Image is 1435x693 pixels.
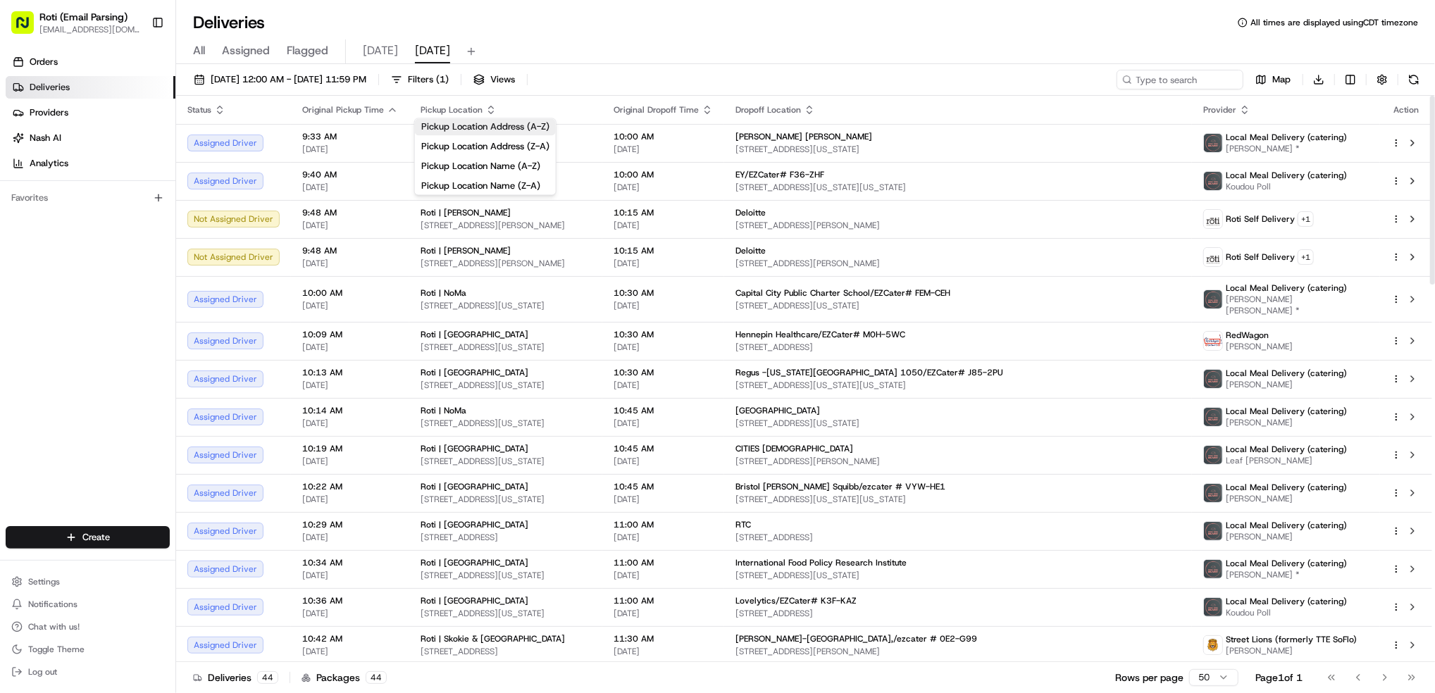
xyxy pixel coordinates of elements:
span: 10:00 AM [614,169,713,180]
span: [STREET_ADDRESS][US_STATE] [735,418,1181,429]
span: Orders [30,56,58,68]
span: Roti Self Delivery [1226,213,1295,225]
span: Roti Self Delivery [1226,251,1295,263]
button: Views [467,70,521,89]
span: [DATE] [614,494,713,505]
span: Street Lions (formerly TTE SoFlo) [1226,634,1357,645]
span: [DATE] [302,570,398,581]
button: Notifications [6,594,170,614]
button: Pickup Location Address (Z-A) [415,138,556,155]
span: [DATE] 12:00 AM - [DATE] 11:59 PM [211,73,366,86]
div: We're available if you need us! [63,149,194,160]
img: Masood Aslam [14,205,37,227]
input: Type to search [1117,70,1243,89]
span: [STREET_ADDRESS] [735,342,1181,353]
a: Nash AI [6,127,175,149]
span: [DATE] [125,218,154,230]
span: [STREET_ADDRESS][US_STATE][US_STATE] [735,494,1181,505]
span: 10:15 AM [614,207,713,218]
span: 11:30 AM [614,633,713,644]
span: Settings [28,576,60,587]
span: [STREET_ADDRESS][PERSON_NAME] [735,258,1181,269]
span: Notifications [28,599,77,610]
span: 11:00 AM [614,595,713,606]
img: lmd_logo.png [1204,134,1222,152]
span: [DATE] [302,532,398,543]
span: [DATE] [614,380,713,391]
span: [DATE] [302,418,398,429]
button: Chat with us! [6,617,170,637]
span: [PERSON_NAME] [1226,379,1347,390]
span: 10:22 AM [302,481,398,492]
span: 10:42 AM [302,633,398,644]
span: [PERSON_NAME]-[GEOGRAPHIC_DATA],/ezcater # 0E2-G99 [735,633,977,644]
span: [DATE] [614,418,713,429]
img: lmd_logo.png [1204,446,1222,464]
div: Past conversations [14,183,94,194]
span: Regus -[US_STATE][GEOGRAPHIC_DATA] 1050/EZCater# J85-2PU [735,367,1003,378]
span: [PERSON_NAME] [1226,645,1357,656]
a: Analytics [6,152,175,175]
span: 10:09 AM [302,329,398,340]
p: Welcome 👋 [14,56,256,79]
span: Providers [30,106,68,119]
span: Chat with us! [28,621,80,632]
span: [PERSON_NAME] [44,218,114,230]
img: 9188753566659_6852d8bf1fb38e338040_72.png [30,135,55,160]
span: ( 1 ) [436,73,449,86]
span: [STREET_ADDRESS][PERSON_NAME] [421,258,591,269]
span: Original Dropoff Time [614,104,699,115]
span: [DATE] [302,456,398,467]
a: Deliveries [6,76,175,99]
button: [EMAIL_ADDRESS][DOMAIN_NAME] [39,24,140,35]
div: Start new chat [63,135,231,149]
span: Dropoff Location [735,104,801,115]
span: [PERSON_NAME] [1226,493,1347,504]
div: Favorites [6,187,170,209]
button: Create [6,526,170,549]
span: Roti (Email Parsing) [39,10,128,24]
img: Nash [14,14,42,42]
span: [STREET_ADDRESS] [421,532,591,543]
span: [DATE] [614,646,713,657]
span: [DATE] [614,456,713,467]
button: Map [1249,70,1297,89]
span: 10:45 AM [614,481,713,492]
span: All times are displayed using CDT timezone [1250,17,1418,28]
span: [STREET_ADDRESS][US_STATE] [421,570,591,581]
span: 10:30 AM [614,329,713,340]
img: lmd_logo.png [1204,560,1222,578]
span: [DATE] [415,42,450,59]
span: Create [82,531,110,544]
span: Lovelytics/EZCater# K3F-KAZ [735,595,857,606]
button: Roti (Email Parsing)[EMAIL_ADDRESS][DOMAIN_NAME] [6,6,146,39]
button: Log out [6,662,170,682]
span: Roti | NoMa [421,287,466,299]
span: Local Meal Delivery (catering) [1226,132,1347,143]
h1: Deliveries [193,11,265,34]
span: Capital City Public Charter School/EZCater# FEM-CEH [735,287,950,299]
span: [DATE] [614,144,713,155]
span: Local Meal Delivery (catering) [1226,596,1347,607]
span: Koudou Poll [1226,607,1347,618]
span: All [193,42,205,59]
span: Pickup Location [421,104,483,115]
span: RedWagon [1226,330,1269,341]
span: Bristol [PERSON_NAME] Squibb/ezcater # VYW-HE1 [735,481,945,492]
img: profile_roti_self_delivery.png [1204,248,1222,266]
p: Rows per page [1115,670,1184,685]
span: 9:48 AM [302,207,398,218]
span: Filters [408,73,449,86]
span: [DATE] [614,342,713,353]
button: Pickup Location Name (Z-A) [415,177,556,194]
button: Refresh [1404,70,1424,89]
span: Views [490,73,515,86]
span: Roti | [PERSON_NAME] [421,245,511,256]
span: [PERSON_NAME] [1226,341,1293,352]
span: Deliveries [30,81,70,94]
span: [DATE] [302,494,398,505]
span: [STREET_ADDRESS] [735,532,1181,543]
span: RTC [735,519,751,530]
span: [DATE] [302,608,398,619]
span: 10:13 AM [302,367,398,378]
